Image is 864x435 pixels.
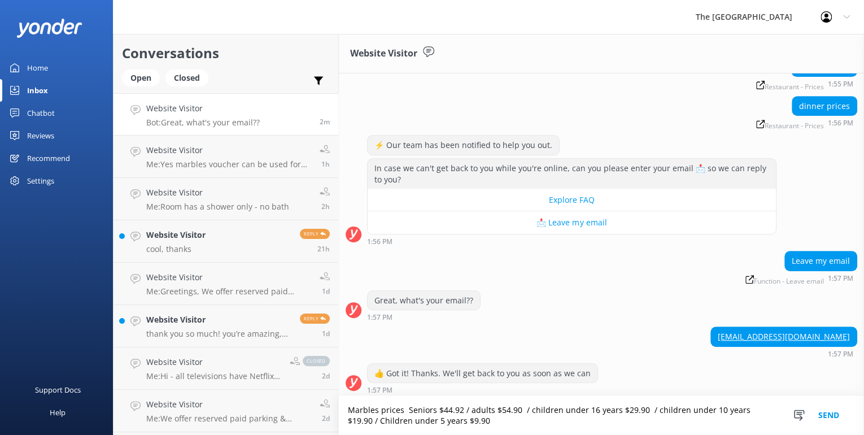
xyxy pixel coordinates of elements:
div: Settings [27,169,54,192]
p: thank you so much! you’re amazing, have a wonderful evening! [146,329,291,339]
a: Website VisitorMe:Yes marbles voucher can be used for breakfast.1h [114,136,338,178]
h4: Website Visitor [146,102,260,115]
button: Send [808,396,850,435]
span: closed [303,356,330,366]
p: Me: Room has a shower only - no bath [146,202,289,212]
span: 04:09pm 17-Aug-2025 (UTC +12:00) Pacific/Auckland [317,244,330,254]
a: Website VisitorBot:Great, what's your email??2m [114,93,338,136]
h4: Website Visitor [146,314,291,326]
span: 01:41pm 16-Aug-2025 (UTC +12:00) Pacific/Auckland [322,371,330,381]
div: Open [122,69,160,86]
span: Restaurant - Prices [756,120,824,129]
div: 👍 Got it! Thanks. We'll get back to you as soon as we can [368,364,597,383]
div: Closed [165,69,208,86]
span: Reply [300,229,330,239]
h3: Website Visitor [350,46,417,61]
p: Me: We offer reserved paid parking & limited paid EV charging stations at $30/day. In addition, f... [146,414,311,424]
a: Website VisitorMe:Greetings, We offer reserved paid parking & limited paid EV charging stations a... [114,263,338,305]
div: 01:55pm 18-Aug-2025 (UTC +12:00) Pacific/Auckland [752,80,857,90]
a: Closed [165,71,214,84]
strong: 1:56 PM [367,238,392,245]
a: Website VisitorMe:Room has a shower only - no bath2h [114,178,338,220]
div: In case we can't get back to you while you're online, can you please enter your email 📩 so we can... [368,159,776,189]
p: Bot: Great, what's your email?? [146,118,260,128]
p: cool, thanks [146,244,206,254]
a: Website VisitorMe:We offer reserved paid parking & limited paid EV charging stations at $30/day. ... [114,390,338,432]
div: 01:57pm 18-Aug-2025 (UTC +12:00) Pacific/Auckland [710,350,857,358]
div: 01:57pm 18-Aug-2025 (UTC +12:00) Pacific/Auckland [367,386,598,394]
div: Recommend [27,147,70,169]
strong: 1:57 PM [367,387,392,394]
img: yonder-white-logo.png [17,19,82,37]
textarea: Marbles prices Seniors $44.92 / adults $54.90 / children under 16 years $29.90 / children under 1... [339,396,864,435]
div: Help [50,401,66,424]
div: Leave my email [785,251,857,271]
div: 01:57pm 18-Aug-2025 (UTC +12:00) Pacific/Auckland [367,313,481,321]
div: Support Docs [35,379,81,401]
span: 11:34am 17-Aug-2025 (UTC +12:00) Pacific/Auckland [322,286,330,296]
strong: 1:57 PM [828,275,853,285]
span: Reply [300,314,330,324]
div: Great, what's your email?? [368,291,480,310]
p: Me: Greetings, We offer reserved paid parking & limited paid EV charging stations at $30/day. In ... [146,286,311,297]
span: 09:45am 16-Aug-2025 (UTC +12:00) Pacific/Auckland [322,414,330,423]
div: ⚡ Our team has been notified to help you out. [368,136,559,155]
div: 01:57pm 18-Aug-2025 (UTC +12:00) Pacific/Auckland [741,274,857,285]
div: 01:56pm 18-Aug-2025 (UTC +12:00) Pacific/Auckland [367,237,776,245]
span: Function - Leave email [745,275,824,285]
strong: 1:57 PM [367,314,392,321]
div: Home [27,56,48,79]
p: Me: Hi - all televisions have Netflix. Your own account/login is required. [146,371,281,381]
h4: Website Visitor [146,144,311,156]
a: Open [122,71,165,84]
h4: Website Visitor [146,186,289,199]
strong: 1:56 PM [828,120,853,129]
h2: Conversations [122,42,330,64]
div: 01:56pm 18-Aug-2025 (UTC +12:00) Pacific/Auckland [752,119,857,129]
span: 12:42pm 18-Aug-2025 (UTC +12:00) Pacific/Auckland [321,159,330,169]
h4: Website Visitor [146,398,311,411]
div: Reviews [27,124,54,147]
span: 05:45pm 16-Aug-2025 (UTC +12:00) Pacific/Auckland [322,329,330,338]
div: Inbox [27,79,48,102]
span: Restaurant - Prices [756,81,824,90]
span: 11:04am 18-Aug-2025 (UTC +12:00) Pacific/Auckland [321,202,330,211]
a: Website Visitorcool, thanksReply21h [114,220,338,263]
strong: 1:57 PM [828,351,853,358]
span: 01:57pm 18-Aug-2025 (UTC +12:00) Pacific/Auckland [320,117,330,127]
p: Me: Yes marbles voucher can be used for breakfast. [146,159,311,169]
strong: 1:55 PM [828,81,853,90]
a: [EMAIL_ADDRESS][DOMAIN_NAME] [718,331,850,342]
h4: Website Visitor [146,229,206,241]
a: Website Visitorthank you so much! you’re amazing, have a wonderful evening!Reply1d [114,305,338,347]
button: 📩 Leave my email [368,211,776,234]
div: dinner prices [792,97,857,116]
h4: Website Visitor [146,271,311,284]
a: Website VisitorMe:Hi - all televisions have Netflix. Your own account/login is required.closed2d [114,347,338,390]
button: Explore FAQ [368,189,776,211]
div: Chatbot [27,102,55,124]
h4: Website Visitor [146,356,281,368]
